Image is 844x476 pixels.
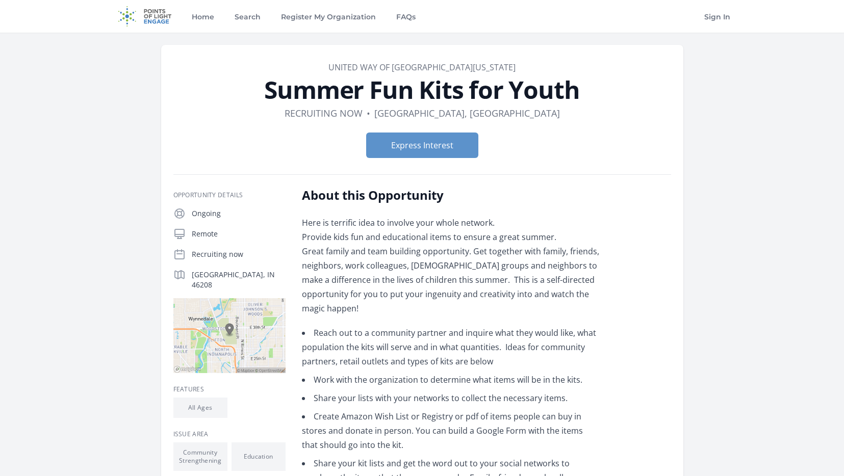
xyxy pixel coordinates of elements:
h3: Features [173,385,286,393]
h2: About this Opportunity [302,187,600,203]
div: • [367,106,370,120]
li: Community Strengthening [173,442,227,471]
h3: Issue area [173,430,286,438]
li: Education [232,442,286,471]
li: Work with the organization to determine what items will be in the kits. [302,373,600,387]
p: Ongoing [192,208,286,219]
p: [GEOGRAPHIC_DATA], IN 46208 [192,270,286,290]
h1: Summer Fun Kits for Youth [173,77,671,102]
img: Map [173,298,286,373]
dd: [GEOGRAPHIC_DATA], [GEOGRAPHIC_DATA] [374,106,560,120]
p: Here is terrific idea to involve your whole network. Provide kids fun and educational items to en... [302,216,600,315]
a: United Way of [GEOGRAPHIC_DATA][US_STATE] [328,62,516,73]
dd: Recruiting now [285,106,363,120]
button: Express Interest [366,133,478,158]
li: Share your lists with your networks to collect the necessary items. [302,391,600,405]
p: Remote [192,229,286,239]
li: Create Amazon Wish List or Registry or pdf of items people can buy in stores and donate in person... [302,409,600,452]
h3: Opportunity Details [173,191,286,199]
p: Recruiting now [192,249,286,259]
li: Reach out to a community partner and inquire what they would like, what population the kits will ... [302,326,600,368]
li: All Ages [173,398,227,418]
